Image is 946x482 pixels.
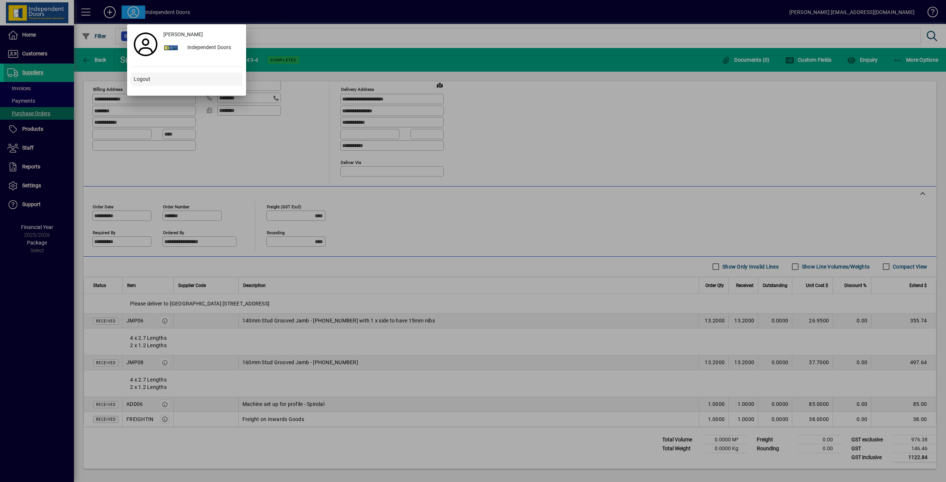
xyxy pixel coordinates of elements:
[163,31,203,38] span: [PERSON_NAME]
[160,41,242,55] button: Independent Doors
[160,28,242,41] a: [PERSON_NAME]
[131,73,242,86] button: Logout
[131,38,160,51] a: Profile
[134,75,150,83] span: Logout
[181,41,242,55] div: Independent Doors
